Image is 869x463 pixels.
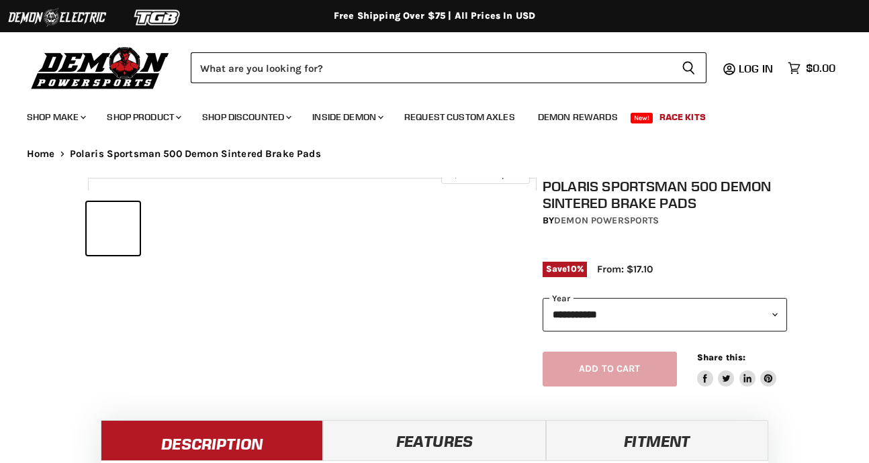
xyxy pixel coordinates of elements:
a: Fitment [546,420,768,460]
button: Polaris Sportsman 500 Demon Sintered Brake Pads thumbnail [316,202,369,255]
span: 10 [567,264,576,274]
button: Polaris Sportsman 500 Demon Sintered Brake Pads thumbnail [201,202,254,255]
a: Request Custom Axles [394,103,525,131]
img: Demon Electric Logo 2 [7,5,107,30]
select: year [543,298,787,331]
button: Polaris Sportsman 500 Demon Sintered Brake Pads thumbnail [87,202,140,255]
h1: Polaris Sportsman 500 Demon Sintered Brake Pads [543,178,787,211]
span: Log in [739,62,773,75]
a: $0.00 [781,58,842,78]
img: TGB Logo 2 [107,5,208,30]
a: Log in [733,62,781,74]
input: Search [191,52,671,83]
img: Demon Powersports [27,44,174,91]
span: Save % [543,262,587,276]
span: $0.00 [806,62,835,74]
button: Polaris Sportsman 500 Demon Sintered Brake Pads thumbnail [259,202,312,255]
div: by [543,213,787,228]
form: Product [191,52,706,83]
a: Shop Make [17,103,94,131]
a: Features [323,420,545,460]
a: Race Kits [649,103,716,131]
a: Inside Demon [302,103,392,131]
a: Shop Product [97,103,189,131]
a: Home [27,148,55,160]
span: Share this: [697,352,745,362]
a: Demon Powersports [554,215,659,226]
a: Shop Discounted [192,103,300,131]
a: Demon Rewards [528,103,628,131]
span: New! [631,113,653,123]
button: Search [671,52,706,83]
a: Description [101,420,323,460]
span: Polaris Sportsman 500 Demon Sintered Brake Pads [70,148,321,160]
button: Polaris Sportsman 500 Demon Sintered Brake Pads thumbnail [144,202,197,255]
ul: Main menu [17,98,832,131]
span: Click to expand [448,169,522,179]
span: From: $17.10 [597,263,653,275]
aside: Share this: [697,352,777,387]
